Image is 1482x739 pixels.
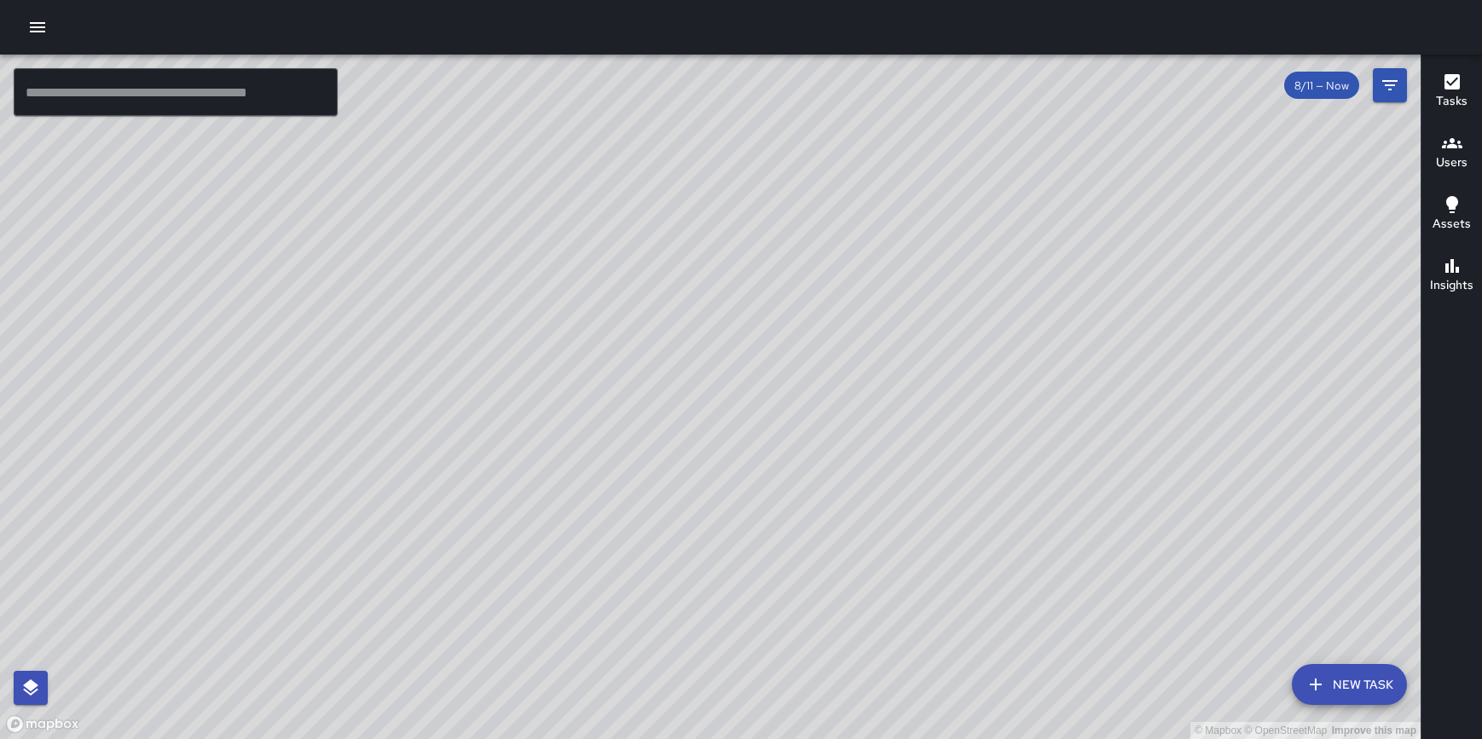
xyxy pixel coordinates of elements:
h6: Users [1436,153,1468,172]
button: New Task [1292,664,1407,705]
h6: Tasks [1436,92,1468,111]
button: Filters [1373,68,1407,102]
button: Insights [1421,245,1482,307]
span: 8/11 — Now [1284,78,1359,93]
h6: Insights [1430,276,1473,295]
h6: Assets [1433,215,1471,234]
button: Assets [1421,184,1482,245]
button: Tasks [1421,61,1482,123]
button: Users [1421,123,1482,184]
